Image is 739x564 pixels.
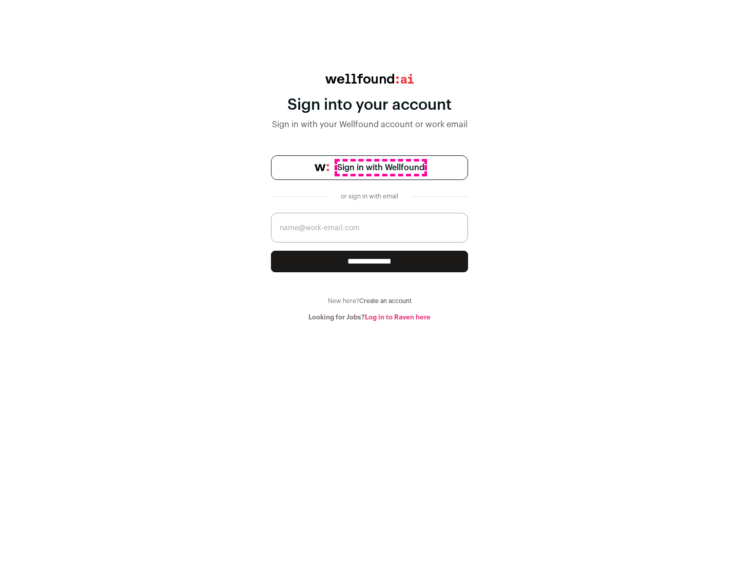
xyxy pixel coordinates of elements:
[337,192,402,200] div: or sign in with email
[271,118,468,131] div: Sign in with your Wellfound account or work email
[365,314,431,320] a: Log in to Raven here
[271,96,468,114] div: Sign into your account
[271,297,468,305] div: New here?
[325,74,414,84] img: wellfound:ai
[315,164,329,171] img: wellfound-symbol-flush-black-fb3c872781a75f747ccb3a119075da62bfe97bd399995f84a933054e44a575c4.png
[337,162,424,174] span: Sign in with Wellfound
[359,298,412,304] a: Create an account
[271,155,468,180] a: Sign in with Wellfound
[271,313,468,321] div: Looking for Jobs?
[271,213,468,243] input: name@work-email.com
